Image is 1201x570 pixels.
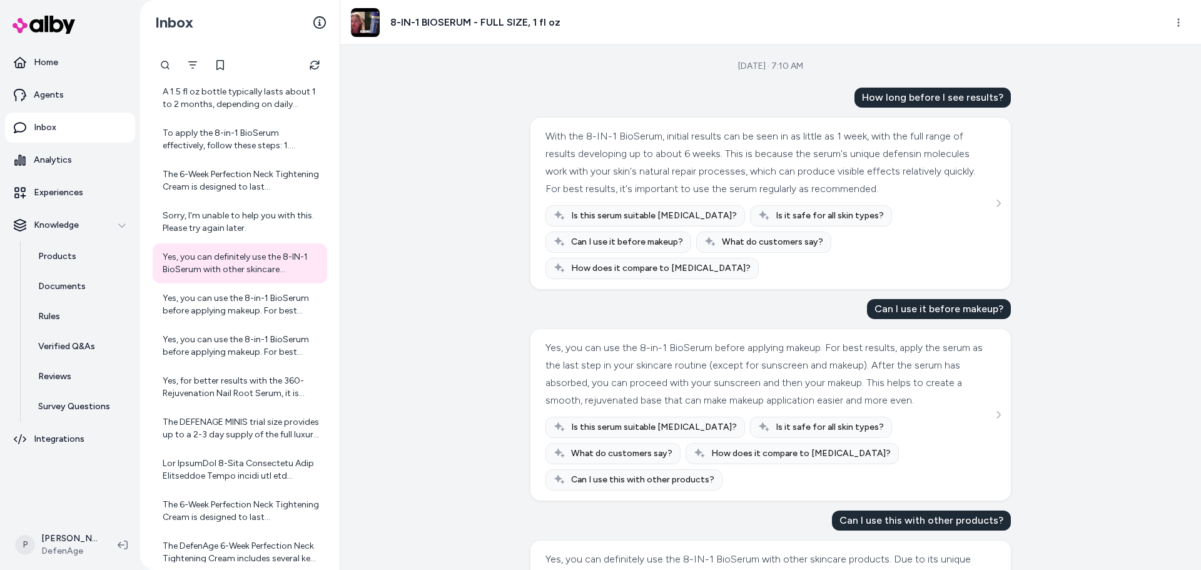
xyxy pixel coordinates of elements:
[163,127,320,152] div: To apply the 8-in-1 BioSerum effectively, follow these steps: 1. Cleanse Your Face: Start with a ...
[153,326,327,366] a: Yes, you can use the 8-in-1 BioSerum before applying makeup. For best results, apply the serum as...
[34,56,58,69] p: Home
[153,409,327,449] a: The DEFENAGE MINIS trial size provides up to a 2-3 day supply of the full luxury skincare regimen...
[776,421,884,434] span: Is it safe for all skin types?
[34,121,56,134] p: Inbox
[41,545,98,557] span: DefenAge
[180,53,205,78] button: Filter
[545,128,993,198] div: With the 8-IN-1 BioSerum, initial results can be seen in as little as 1 week, with the full range...
[711,447,891,460] span: How does it compare to [MEDICAL_DATA]?
[163,86,320,111] div: A 1.5 fl oz bottle typically lasts about 1 to 2 months, depending on daily usage.
[5,145,135,175] a: Analytics
[34,433,84,445] p: Integrations
[867,299,1011,319] div: Can I use it before makeup?
[26,272,135,302] a: Documents
[38,340,95,353] p: Verified Q&As
[163,210,320,235] div: Sorry, I'm unable to help you with this. Please try again later.
[163,457,320,482] div: Lor IpsumDol 8-Sita Consectetu Adip Elitseddoe Tempo incidi utl etd magnaal enimadm veni quis no ...
[153,202,327,242] a: Sorry, I'm unable to help you with this. Please try again later.
[163,251,320,276] div: Yes, you can definitely use the 8-IN-1 BioSerum with other skincare products. Due to its unique f...
[34,219,79,232] p: Knowledge
[163,540,320,565] div: The DefenAge 6-Week Perfection Neck Tightening Cream includes several key ingredients designed to...
[5,178,135,208] a: Experiences
[5,113,135,143] a: Inbox
[26,242,135,272] a: Products
[38,280,86,293] p: Documents
[13,16,75,34] img: alby Logo
[26,332,135,362] a: Verified Q&As
[163,375,320,400] div: Yes, for better results with the 360-Rejuvenation Nail Root Serum, it is recommended not to cover...
[722,236,823,248] span: What do customers say?
[153,491,327,531] a: The 6-Week Perfection Neck Tightening Cream is designed to last approximately six weeks when used...
[545,339,993,409] div: Yes, you can use the 8-in-1 BioSerum before applying makeup. For best results, apply the serum as...
[5,424,135,454] a: Integrations
[832,511,1011,531] div: Can I use this with other products?
[571,447,672,460] span: What do customers say?
[163,499,320,524] div: The 6-Week Perfection Neck Tightening Cream is designed to last approximately six weeks when used...
[26,392,135,422] a: Survey Questions
[38,370,71,383] p: Reviews
[153,161,327,201] a: The 6-Week Perfection Neck Tightening Cream is designed to last approximately six weeks when used...
[38,400,110,413] p: Survey Questions
[991,196,1006,211] button: See more
[153,120,327,160] a: To apply the 8-in-1 BioSerum effectively, follow these steps: 1. Cleanse Your Face: Start with a ...
[163,333,320,359] div: Yes, you can use the 8-in-1 BioSerum before applying makeup. For best results, apply the serum as...
[571,421,737,434] span: Is this serum suitable [MEDICAL_DATA]?
[5,48,135,78] a: Home
[390,15,560,30] h3: 8-IN-1 BIOSERUM - FULL SIZE, 1 fl oz
[854,88,1011,108] div: How long before I see results?
[153,450,327,490] a: Lor IpsumDol 8-Sita Consectetu Adip Elitseddoe Tempo incidi utl etd magnaal enimadm veni quis no ...
[571,210,737,222] span: Is this serum suitable [MEDICAL_DATA]?
[5,80,135,110] a: Agents
[302,53,327,78] button: Refresh
[34,186,83,199] p: Experiences
[571,236,683,248] span: Can I use it before makeup?
[163,168,320,193] div: The 6-Week Perfection Neck Tightening Cream is designed to last approximately six weeks when used...
[26,302,135,332] a: Rules
[163,292,320,317] div: Yes, you can use the 8-in-1 BioSerum before applying makeup. For best results, apply the serum as...
[153,78,327,118] a: A 1.5 fl oz bottle typically lasts about 1 to 2 months, depending on daily usage.
[991,407,1006,422] button: See more
[5,210,135,240] button: Knowledge
[26,362,135,392] a: Reviews
[155,13,193,32] h2: Inbox
[153,367,327,407] a: Yes, for better results with the 360-Rejuvenation Nail Root Serum, it is recommended not to cover...
[153,285,327,325] a: Yes, you can use the 8-in-1 BioSerum before applying makeup. For best results, apply the serum as...
[776,210,884,222] span: Is it safe for all skin types?
[163,416,320,441] div: The DEFENAGE MINIS trial size provides up to a 2-3 day supply of the full luxury skincare regimen...
[34,89,64,101] p: Agents
[38,310,60,323] p: Rules
[153,243,327,283] a: Yes, you can definitely use the 8-IN-1 BioSerum with other skincare products. Due to its unique f...
[351,8,380,37] img: hqdefault_8_2.jpg
[15,535,35,555] span: P
[571,262,751,275] span: How does it compare to [MEDICAL_DATA]?
[38,250,76,263] p: Products
[41,532,98,545] p: [PERSON_NAME]
[34,154,72,166] p: Analytics
[738,60,803,73] div: [DATE] · 7:10 AM
[8,525,108,565] button: P[PERSON_NAME]DefenAge
[571,474,714,486] span: Can I use this with other products?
